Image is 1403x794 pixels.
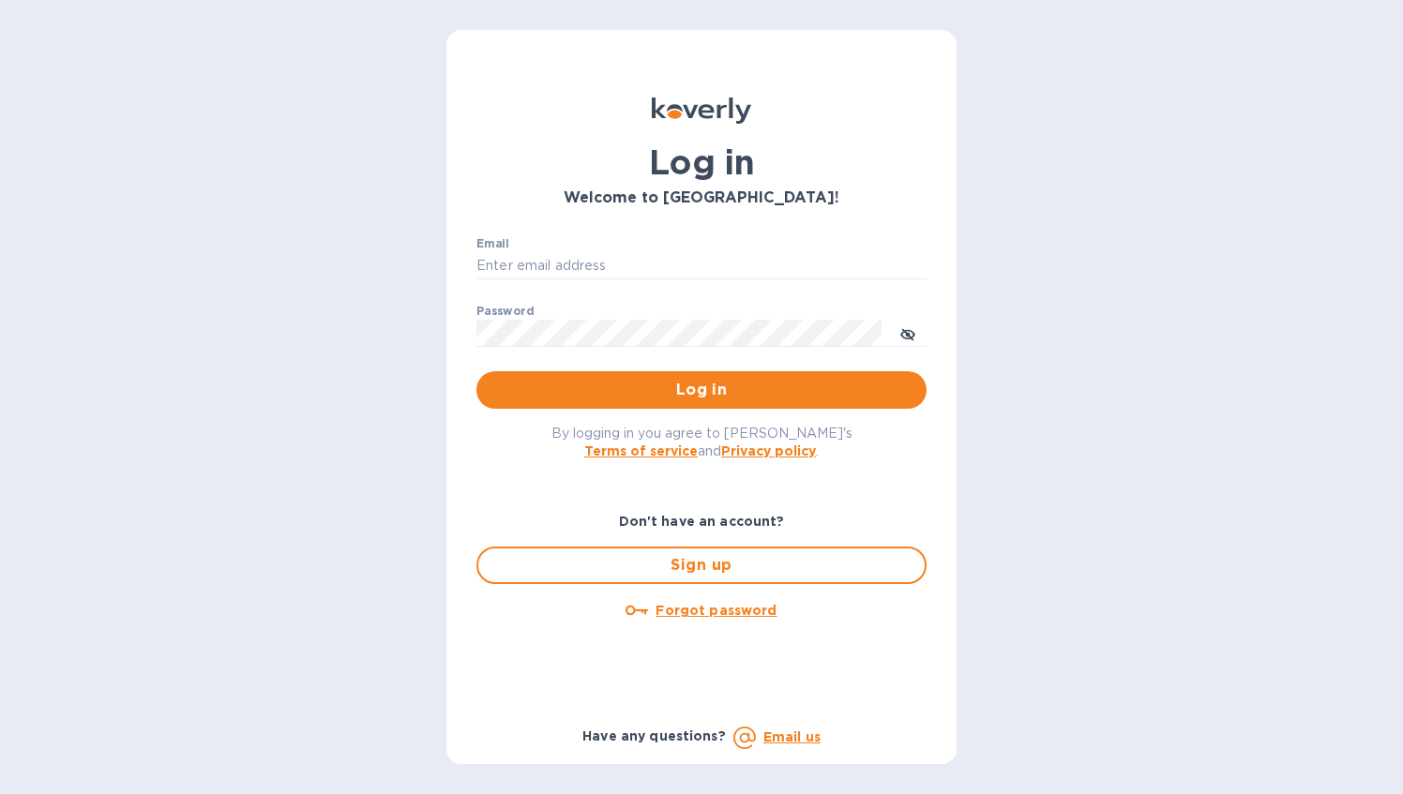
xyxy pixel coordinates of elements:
b: Have any questions? [582,728,726,743]
label: Email [476,238,509,249]
h1: Log in [476,142,927,182]
img: Koverly [652,97,751,124]
a: Email us [763,729,821,744]
button: toggle password visibility [889,314,927,352]
button: Sign up [476,547,927,584]
label: Password [476,306,534,317]
input: Enter email address [476,252,927,280]
b: Don't have an account? [619,514,785,529]
span: Sign up [493,554,910,577]
u: Forgot password [656,603,777,618]
span: Log in [491,379,912,401]
a: Terms of service [584,443,698,458]
span: By logging in you agree to [PERSON_NAME]'s and . [551,426,852,458]
a: Privacy policy [721,443,816,458]
button: Log in [476,371,927,409]
h3: Welcome to [GEOGRAPHIC_DATA]! [476,189,927,207]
